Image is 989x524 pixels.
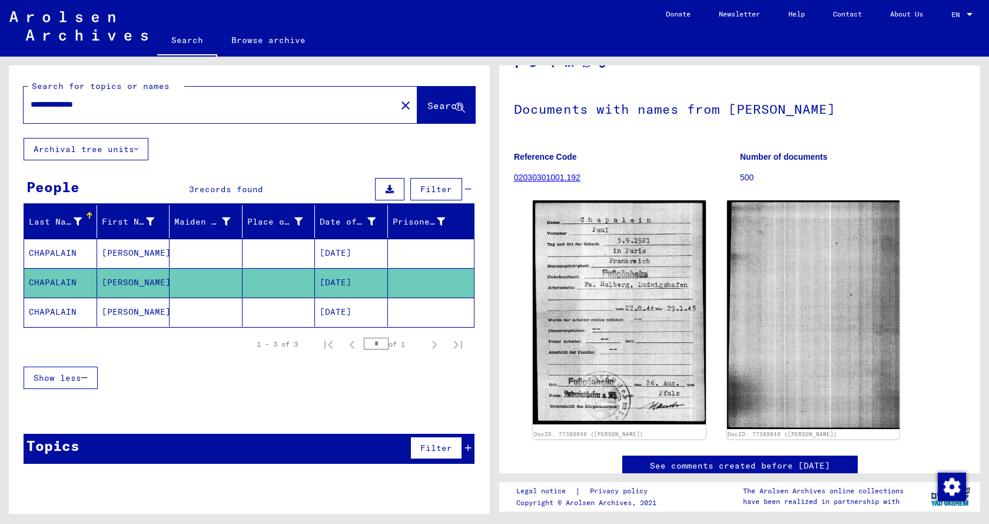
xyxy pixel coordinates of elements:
mat-cell: [DATE] [315,268,388,297]
mat-select-trigger: EN [951,10,960,19]
a: See comments created before [DATE] [650,460,830,472]
div: Topics [26,435,79,456]
div: | [516,485,662,497]
span: records found [194,184,263,195]
mat-header-cell: First Name [97,205,170,238]
button: Archival tree units [24,138,148,160]
button: Filter [410,437,462,459]
a: Legal notice [516,485,575,497]
b: Number of documents [740,152,828,162]
div: Place of Birth [247,216,303,228]
mat-header-cell: Date of Birth [315,205,388,238]
mat-cell: CHAPALAIN [24,268,97,297]
div: Maiden Name [174,216,230,228]
mat-cell: CHAPALAIN [24,239,97,268]
img: 002.jpg [727,200,900,429]
div: Prisoner # [393,216,446,228]
div: 1 – 3 of 3 [257,339,298,350]
p: have been realized in partnership with [743,496,904,507]
button: Next page [423,332,446,356]
div: Prisoner # [393,212,460,231]
a: Browse archive [217,26,320,54]
button: Filter [410,178,462,200]
div: First Name [102,216,155,228]
span: Filter [420,184,452,195]
h1: Documents with names from [PERSON_NAME] [514,82,965,134]
div: Last Name [29,216,82,228]
span: 3 [189,184,194,195]
div: People [26,176,79,197]
mat-cell: [DATE] [315,239,388,268]
img: yv_logo.png [928,482,973,511]
div: First Name [102,212,170,231]
button: Search [417,87,475,123]
mat-cell: [PERSON_NAME] [97,239,170,268]
span: Search [427,100,463,111]
div: Date of Birth [320,216,376,228]
a: DocID: 77389849 ([PERSON_NAME]) [728,431,837,437]
img: 001.jpg [533,200,706,424]
button: First page [317,332,340,356]
button: Show less [24,367,98,389]
mat-header-cell: Prisoner # [388,205,474,238]
p: 500 [740,172,965,184]
span: Show less [34,373,81,383]
a: Privacy policy [580,485,662,497]
mat-cell: [PERSON_NAME] [97,268,170,297]
mat-label: Search for topics or names [32,81,170,91]
div: Last Name [29,212,97,231]
b: Reference Code [514,152,577,162]
mat-icon: close [399,98,413,113]
mat-cell: CHAPALAIN [24,298,97,327]
a: Search [157,26,217,57]
button: Previous page [340,332,364,356]
div: Place of Birth [247,212,318,231]
div: of 1 [364,338,423,350]
mat-cell: [PERSON_NAME] [97,298,170,327]
p: Copyright © Arolsen Archives, 2021 [516,497,662,508]
div: Maiden Name [174,212,245,231]
mat-cell: [DATE] [315,298,388,327]
a: DocID: 77389849 ([PERSON_NAME]) [534,431,643,437]
div: Date of Birth [320,212,390,231]
span: Filter [420,443,452,453]
p: The Arolsen Archives online collections [743,486,904,496]
mat-header-cell: Place of Birth [243,205,316,238]
mat-header-cell: Last Name [24,205,97,238]
button: Clear [394,93,417,117]
a: 02030301001.192 [514,173,580,182]
img: Arolsen_neg.svg [9,11,148,41]
img: Zustimmung ändern [938,473,966,501]
mat-header-cell: Maiden Name [170,205,243,238]
button: Last page [446,332,470,356]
